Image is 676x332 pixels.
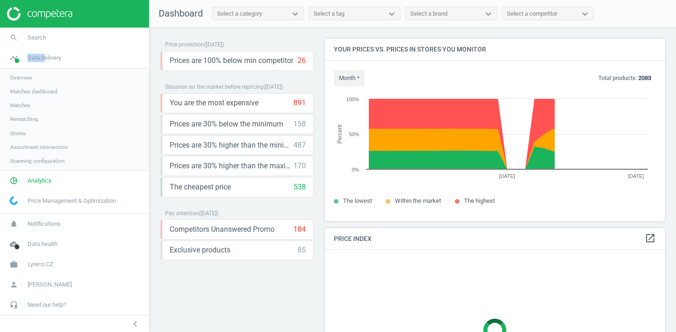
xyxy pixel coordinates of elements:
span: The lowest [343,197,372,204]
span: Exclusive products [170,245,230,255]
span: Prices are 100% below min competitor [170,56,293,66]
i: headset_mic [5,296,23,314]
span: Competitors Unanswered Promo [170,224,275,235]
h4: Your prices vs. prices in stores you monitor [325,39,665,60]
span: ( [DATE] ) [264,84,283,90]
span: Within the market [395,197,441,204]
i: timeline [5,49,23,67]
span: Dashboard [159,8,203,19]
i: pie_chart_outlined [5,172,23,189]
div: 26 [298,56,306,66]
span: Prices are 30% below the minimum [170,119,283,129]
span: Scanning configuration [10,157,64,165]
button: chevron_left [124,318,147,330]
div: 487 [293,140,306,150]
span: ( [DATE] ) [204,41,224,48]
div: 170 [293,161,306,171]
span: Prices are 30% higher than the minimum [170,140,293,150]
span: The cheapest price [170,182,231,192]
i: chevron_left [130,318,141,329]
div: Select a tag [314,10,344,18]
i: work [5,256,23,273]
div: 85 [298,245,306,255]
span: Pay attention [165,210,199,217]
span: The highest [464,197,495,204]
span: Search [28,34,46,42]
div: 158 [293,119,306,129]
i: person [5,276,23,293]
span: Matches [10,102,30,109]
button: month [334,70,365,86]
div: Select a competitor [507,10,557,18]
div: 891 [293,98,306,108]
text: 100% [346,97,359,102]
img: ajHJNr6hYgQAAAAASUVORK5CYII= [7,7,72,21]
span: Notifications [28,220,61,228]
a: open_in_new [645,233,656,245]
img: wGWNvw8QSZomAAAAABJRU5ErkJggg== [10,196,18,205]
span: Price protection [165,41,204,48]
span: Stores [10,130,26,137]
span: Overview [10,74,32,81]
span: Data health [28,240,57,248]
span: Rematching [10,115,38,123]
i: notifications [5,215,23,233]
i: cloud_done [5,235,23,253]
tspan: [DATE] [499,173,515,179]
span: [PERSON_NAME] [28,280,72,289]
span: Assortment intersection [10,143,68,151]
h4: Price Index [325,228,665,250]
tspan: [DATE] [628,173,644,179]
p: Total products: [598,74,651,82]
span: ( [DATE] ) [199,210,218,217]
div: 538 [293,182,306,192]
div: Select a category [217,10,262,18]
div: 184 [293,224,306,235]
span: Analytics [28,177,52,185]
span: You are the most expensive [170,98,258,108]
span: Prices are 30% higher than the maximal [170,161,293,171]
text: 50% [349,132,359,137]
i: search [5,29,23,46]
span: Data delivery [28,54,61,62]
text: 0% [352,167,359,172]
span: Need our help? [28,301,66,309]
span: Situation on the market before repricing [165,84,264,90]
b: 2083 [638,74,651,81]
span: Price Management & Optimization [28,197,116,205]
div: Select a brand [410,10,447,18]
i: open_in_new [645,233,656,244]
tspan: Percent [337,124,343,143]
span: Lyreco CZ [28,260,53,269]
span: Matches dashboard [10,88,57,95]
